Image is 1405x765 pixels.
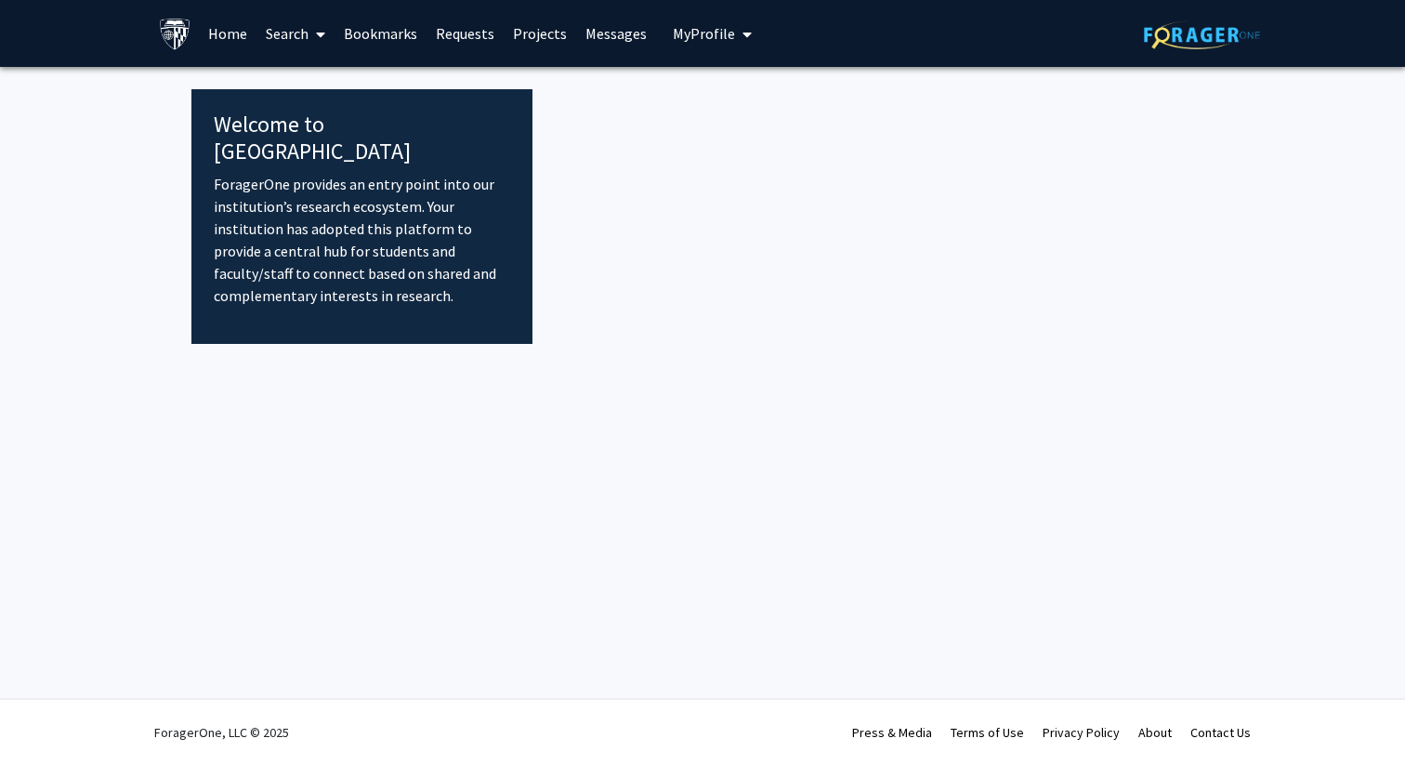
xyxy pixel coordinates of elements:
p: ForagerOne provides an entry point into our institution’s research ecosystem. Your institution ha... [214,173,510,307]
a: Contact Us [1190,724,1251,741]
a: Press & Media [852,724,932,741]
a: Messages [576,1,656,66]
a: Search [256,1,335,66]
img: ForagerOne Logo [1144,20,1260,49]
a: Requests [427,1,504,66]
h4: Welcome to [GEOGRAPHIC_DATA] [214,112,510,165]
a: Home [199,1,256,66]
a: Privacy Policy [1043,724,1120,741]
span: My Profile [673,24,735,43]
div: ForagerOne, LLC © 2025 [154,700,289,765]
a: About [1138,724,1172,741]
img: Johns Hopkins University Logo [159,18,191,50]
a: Projects [504,1,576,66]
a: Terms of Use [951,724,1024,741]
a: Bookmarks [335,1,427,66]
